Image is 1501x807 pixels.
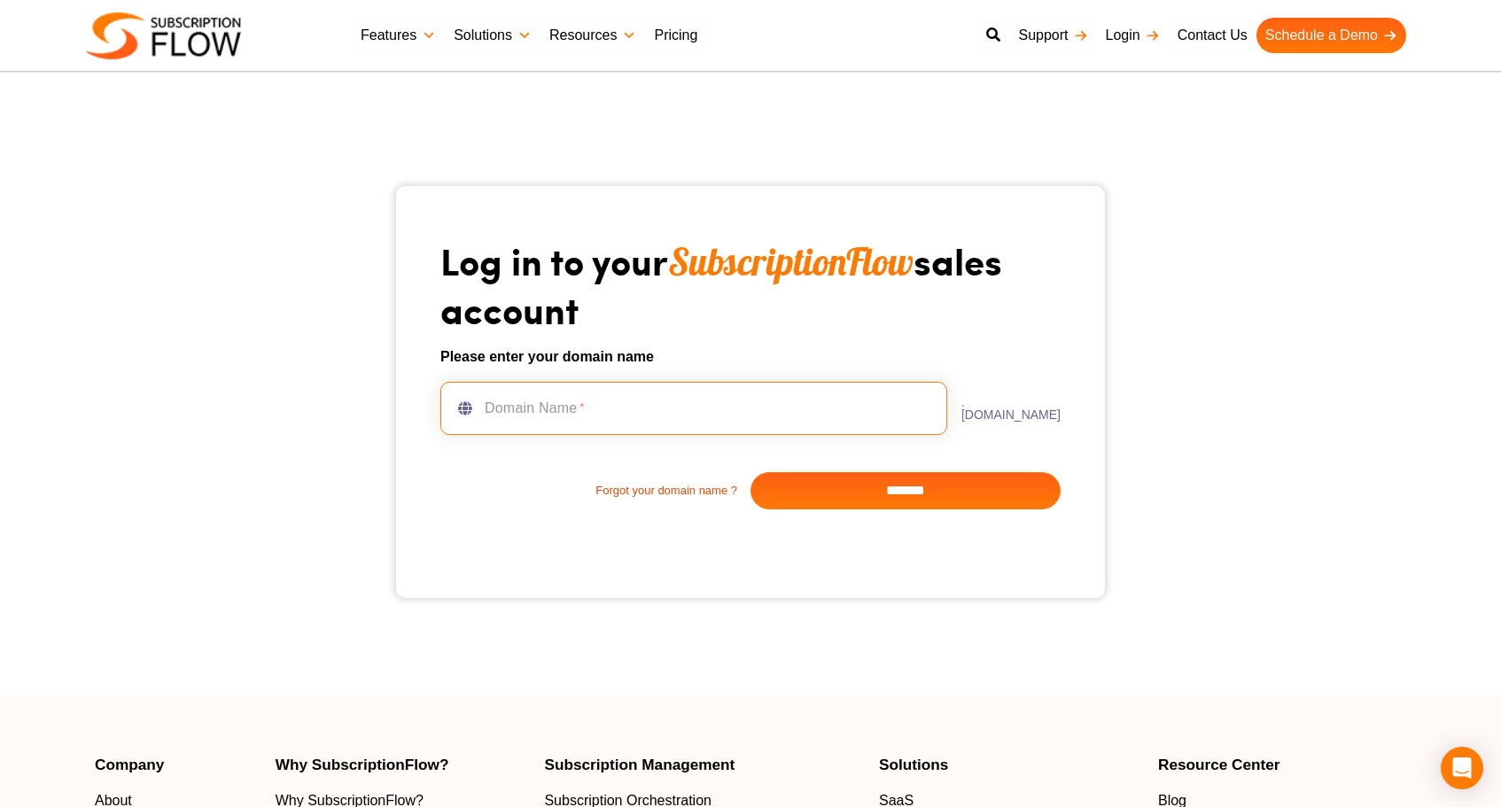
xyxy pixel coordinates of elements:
[445,18,541,53] a: Solutions
[86,12,241,59] img: Subscriptionflow
[544,757,861,772] h4: Subscription Management
[440,346,1061,368] h6: Please enter your domain name
[879,757,1140,772] h4: Solutions
[352,18,445,53] a: Features
[668,238,914,285] span: SubscriptionFlow
[440,482,750,500] a: Forgot your domain name ?
[1169,18,1256,53] a: Contact Us
[95,757,258,772] h4: Company
[1097,18,1169,53] a: Login
[645,18,706,53] a: Pricing
[1009,18,1096,53] a: Support
[276,757,527,772] h4: Why SubscriptionFlow?
[541,18,645,53] a: Resources
[1256,18,1406,53] a: Schedule a Demo
[1441,747,1483,789] div: Open Intercom Messenger
[440,237,1061,332] h1: Log in to your sales account
[1158,757,1406,772] h4: Resource Center
[947,396,1061,421] label: .[DOMAIN_NAME]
